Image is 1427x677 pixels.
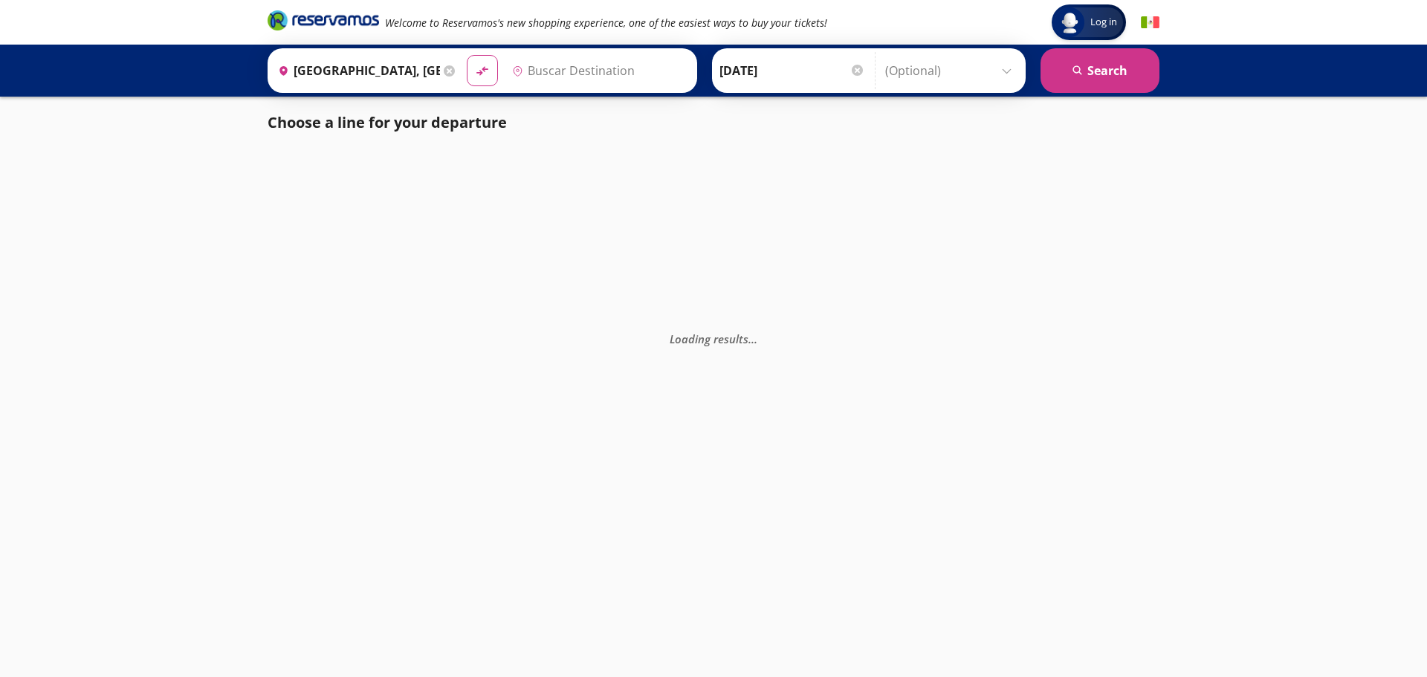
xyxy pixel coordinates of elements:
p: Choose a line for your departure [268,111,507,134]
em: Loading results [670,331,757,346]
a: Brand Logo [268,9,379,36]
span: . [748,331,751,346]
button: Search [1041,48,1159,93]
span: . [754,331,757,346]
button: Español [1141,13,1159,32]
input: Select Date [719,52,865,89]
input: (Optional) [885,52,1018,89]
i: Brand Logo [268,9,379,31]
input: Buscar Destination [506,52,689,89]
span: Log in [1084,15,1123,30]
em: Welcome to Reservamos's new shopping experience, one of the easiest ways to buy your tickets! [385,16,827,30]
span: . [751,331,754,346]
input: Buscar Origin [272,52,440,89]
